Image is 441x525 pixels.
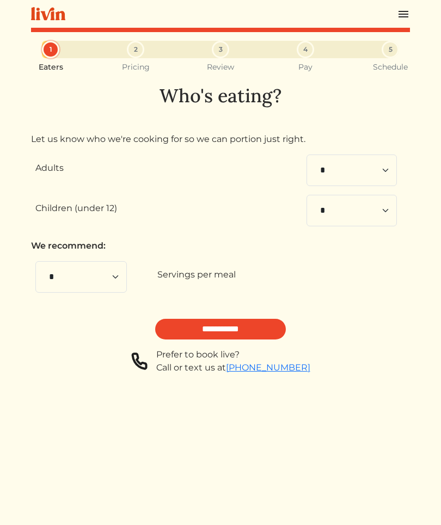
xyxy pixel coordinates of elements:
[31,133,410,146] p: Let us know who we're cooking for so we can portion just right.
[31,7,65,21] img: livin-logo-a0d97d1a881af30f6274990eb6222085a2533c92bbd1e4f22c21b4f0d0e3210c.svg
[397,8,410,21] img: menu_hamburger-cb6d353cf0ecd9f46ceae1c99ecbeb4a00e71ca567a856bd81f57e9d8c17bb26.svg
[207,63,234,72] small: Review
[50,45,52,54] span: 1
[303,45,308,54] span: 4
[35,202,117,215] label: Children (under 12)
[35,162,64,175] label: Adults
[298,63,313,72] small: Pay
[156,361,310,374] div: Call or text us at
[389,45,393,54] span: 5
[134,45,138,54] span: 2
[373,63,408,72] small: Schedule
[31,239,410,252] p: We recommend:
[219,45,223,54] span: 3
[131,348,148,374] img: phone-a8f1853615f4955a6c6381654e1c0f7430ed919b147d78756318837811cda3a7.svg
[31,84,410,107] h1: Who's eating?
[156,348,310,361] div: Prefer to book live?
[122,63,150,72] small: Pricing
[39,63,63,72] small: Eaters
[157,268,236,281] label: Servings per meal
[226,362,310,373] a: [PHONE_NUMBER]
